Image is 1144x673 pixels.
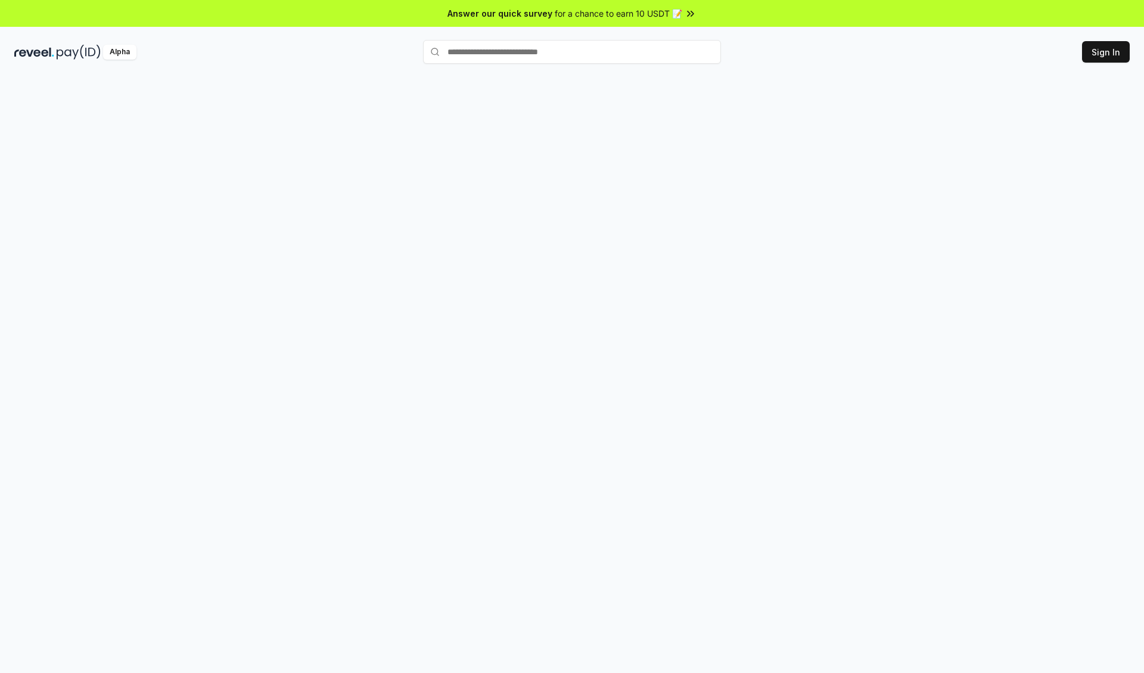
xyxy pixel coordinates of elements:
button: Sign In [1082,41,1130,63]
img: reveel_dark [14,45,54,60]
img: pay_id [57,45,101,60]
span: Answer our quick survey [447,7,552,20]
span: for a chance to earn 10 USDT 📝 [555,7,682,20]
div: Alpha [103,45,136,60]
